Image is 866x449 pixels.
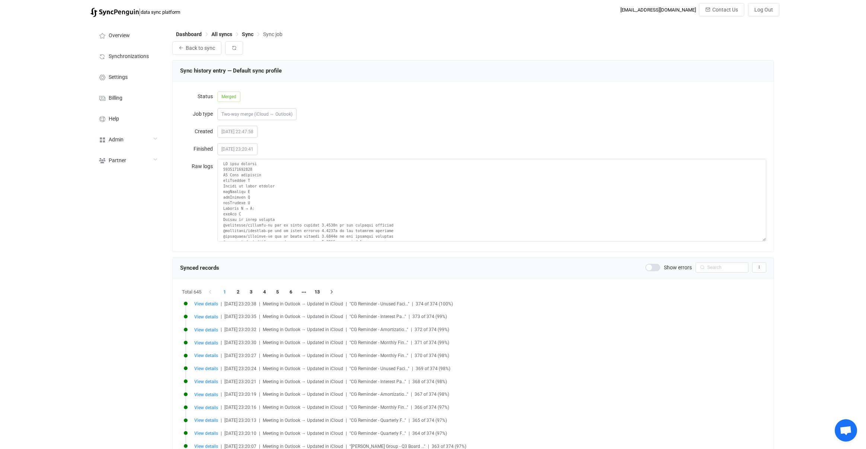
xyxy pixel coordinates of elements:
span: "CG Reminder - Monthly Fin…" [349,405,408,410]
span: | [259,353,260,358]
span: View details [194,392,218,397]
a: |data sync platform [90,7,180,17]
span: [DATE] 23:20:16 [224,405,256,410]
span: "CG Reminder - Monthly Fin…" [349,353,408,358]
span: "CG Reminder - Unused Faci…" [349,301,409,307]
span: | [259,314,260,319]
span: | [221,301,222,307]
span: [DATE] 23:20:24 [224,366,256,371]
span: 368 of 374 (98%) [412,379,447,384]
span: | [428,444,429,449]
span: View details [194,340,218,346]
span: data sync platform [141,9,180,15]
span: [DATE] 23:20:35 [224,314,256,319]
span: | [346,314,347,319]
span: Overview [109,33,130,39]
a: Overview [90,25,165,45]
label: Status [180,89,217,104]
span: | [409,418,410,423]
span: | [259,431,260,436]
span: View details [194,379,218,384]
span: | [346,301,347,307]
span: [DATE] 22:47:58 [217,126,258,138]
span: | [346,431,347,436]
span: Meeting in Outlook → Updated in iCloud [263,327,343,332]
span: | [411,327,412,332]
span: Synced records [180,264,219,271]
span: | [346,353,347,358]
span: [DATE] 23:20:07 [224,444,256,449]
span: View details [194,353,218,358]
a: Settings [90,66,165,87]
span: 365 of 374 (97%) [412,418,447,423]
span: Admin [109,137,124,143]
span: | [411,340,412,345]
span: Help [109,116,119,122]
span: 371 of 374 (99%) [415,340,449,345]
button: Back to sync [172,41,221,55]
span: [DATE] 23:20:19 [224,392,256,397]
span: Sync job [263,31,282,37]
span: "[PERSON_NAME] Group - Q3 Board …" [349,444,425,449]
span: | [409,379,410,384]
li: 3 [245,287,258,297]
span: 370 of 374 (98%) [415,353,449,358]
span: View details [194,327,218,333]
li: 6 [284,287,298,297]
span: 366 of 374 (97%) [415,405,449,410]
span: View details [194,418,218,423]
img: syncpenguin.svg [90,8,139,17]
span: | [346,327,347,332]
span: | [346,405,347,410]
li: 5 [271,287,284,297]
span: | [221,366,222,371]
span: | [221,340,222,345]
span: | [221,392,222,397]
span: Contact Us [712,7,738,13]
li: 4 [258,287,271,297]
span: | [259,366,260,371]
span: Meeting in Outlook → Updated in iCloud [263,418,343,423]
span: | [259,392,260,397]
span: | [259,301,260,307]
span: Billing [109,95,122,101]
span: Meeting in Outlook → Updated in iCloud [263,431,343,436]
span: "CG Reminder - Amortizatio…" [349,392,408,397]
span: 363 of 374 (97%) [432,444,466,449]
span: View details [194,366,218,371]
span: 372 of 374 (99%) [415,327,449,332]
li: 1 [218,287,231,297]
span: | [412,366,413,371]
span: View details [194,301,218,307]
span: Two-way merge (iCloud ↔ Outlook) [221,112,293,117]
span: "CG Reminder - Interest Pa…" [349,314,406,319]
span: "CG Reminder - Quarterly F…" [349,431,406,436]
span: | [259,379,260,384]
span: Dashboard [176,31,202,37]
span: View details [194,431,218,436]
span: "CG Reminder - Quarterly F…" [349,418,406,423]
span: Meeting in Outlook → Updated in iCloud [263,444,343,449]
div: [EMAIL_ADDRESS][DOMAIN_NAME] [620,7,696,13]
span: | [221,379,222,384]
span: Partner [109,158,126,164]
span: | [221,405,222,410]
span: 374 of 374 (100%) [416,301,453,307]
span: Back to sync [186,45,215,51]
span: | [412,301,413,307]
span: View details [194,405,218,410]
span: [DATE] 23:20:38 [224,301,256,307]
span: 373 of 374 (99%) [412,314,447,319]
span: | [221,431,222,436]
span: 369 of 374 (98%) [416,366,450,371]
span: [DATE] 23:20:13 [224,418,256,423]
span: | [139,7,141,17]
button: Log Out [748,3,779,16]
span: | [221,444,222,449]
span: | [259,418,260,423]
label: Created [180,124,217,139]
span: Settings [109,74,128,80]
span: Meeting in Outlook → Updated in iCloud [263,340,343,345]
span: Sync history entry — Default sync profile [180,67,282,74]
span: | [409,431,410,436]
